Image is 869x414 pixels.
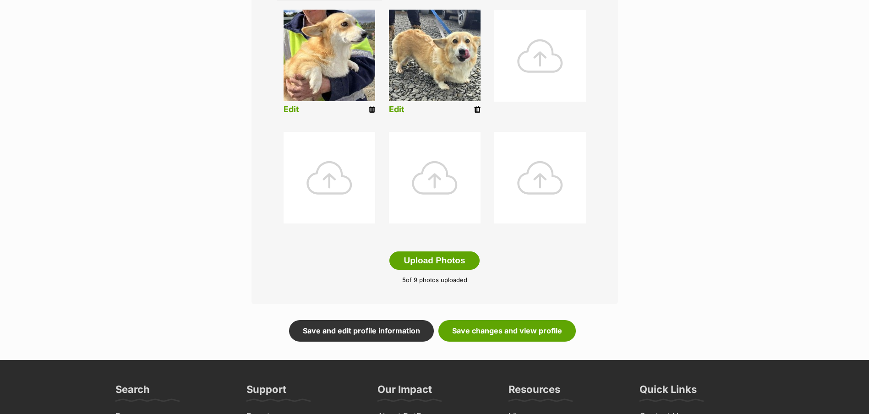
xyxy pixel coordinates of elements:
[289,320,434,341] a: Save and edit profile information
[639,383,697,401] h3: Quick Links
[284,10,375,101] img: listing photo
[246,383,286,401] h3: Support
[389,10,481,101] img: listing photo
[508,383,560,401] h3: Resources
[438,320,576,341] a: Save changes and view profile
[115,383,150,401] h3: Search
[377,383,432,401] h3: Our Impact
[402,276,406,283] span: 5
[389,251,479,270] button: Upload Photos
[284,105,299,114] a: Edit
[265,276,604,285] p: of 9 photos uploaded
[389,105,404,114] a: Edit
